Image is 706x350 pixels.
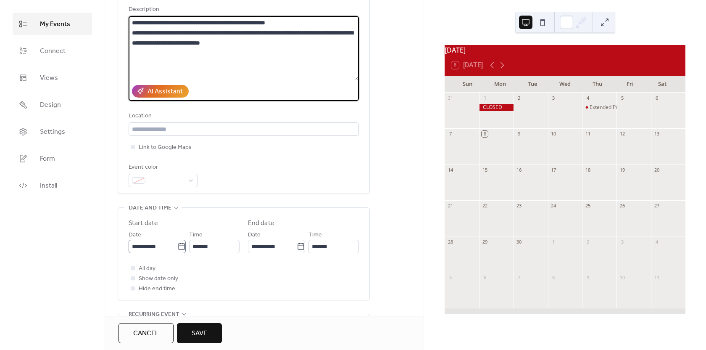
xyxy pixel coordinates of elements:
div: Extended Pickup Hours! [582,104,616,111]
div: 27 [653,203,660,209]
div: 2 [585,239,591,245]
div: 8 [482,131,488,137]
div: 13 [653,131,660,137]
span: Date [129,230,141,240]
div: 4 [653,239,660,245]
div: 1 [551,239,557,245]
div: 18 [585,167,591,173]
div: Sun [451,76,484,93]
div: 17 [551,167,557,173]
span: Connect [40,46,66,56]
div: 4 [585,95,591,101]
div: 9 [516,131,522,137]
div: Event color [129,162,196,172]
span: Cancel [133,329,159,339]
span: Link to Google Maps [139,143,192,153]
div: 16 [516,167,522,173]
div: 23 [516,203,522,209]
a: My Events [13,13,92,35]
button: Save [177,323,222,343]
span: Time [308,230,322,240]
div: 5 [447,274,453,281]
div: 10 [551,131,557,137]
div: 26 [619,203,625,209]
div: 25 [585,203,591,209]
div: Mon [484,76,516,93]
div: Sat [646,76,679,93]
span: Time [189,230,203,240]
span: My Events [40,19,70,29]
span: Views [40,73,58,83]
div: Wed [549,76,581,93]
div: 12 [619,131,625,137]
span: Settings [40,127,65,137]
div: Location [129,111,357,121]
div: Extended Pickup Hours! [590,104,645,111]
div: 9 [585,274,591,281]
span: Hide end time [139,284,175,294]
a: Views [13,66,92,89]
span: Save [192,329,207,339]
span: All day [139,264,155,274]
span: Show date only [139,274,178,284]
div: CLOSED [479,104,514,111]
span: Design [40,100,61,110]
div: 19 [619,167,625,173]
div: 1 [482,95,488,101]
div: Description [129,5,357,15]
span: Form [40,154,55,164]
div: 21 [447,203,453,209]
div: 11 [585,131,591,137]
div: [DATE] [445,45,685,55]
div: 2 [516,95,522,101]
div: Fri [614,76,646,93]
div: AI Assistant [148,87,183,97]
div: 20 [653,167,660,173]
div: 11 [653,274,660,281]
div: End date [248,218,274,228]
span: Install [40,181,57,191]
div: 14 [447,167,453,173]
button: AI Assistant [132,85,189,98]
a: Settings [13,120,92,143]
button: Cancel [119,323,174,343]
a: Install [13,174,92,197]
div: 31 [447,95,453,101]
div: 5 [619,95,625,101]
div: Start date [129,218,158,228]
div: 7 [516,274,522,281]
span: Recurring event [129,310,179,320]
div: 8 [551,274,557,281]
div: 30 [516,239,522,245]
a: Design [13,93,92,116]
div: 3 [551,95,557,101]
div: 24 [551,203,557,209]
div: 15 [482,167,488,173]
span: Date and time [129,203,171,213]
a: Form [13,147,92,170]
div: 29 [482,239,488,245]
div: 3 [619,239,625,245]
span: Date [248,230,261,240]
div: 22 [482,203,488,209]
div: 6 [482,274,488,281]
div: 6 [653,95,660,101]
a: Connect [13,40,92,62]
div: 28 [447,239,453,245]
div: 7 [447,131,453,137]
div: Thu [581,76,614,93]
div: Tue [516,76,549,93]
div: 10 [619,274,625,281]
